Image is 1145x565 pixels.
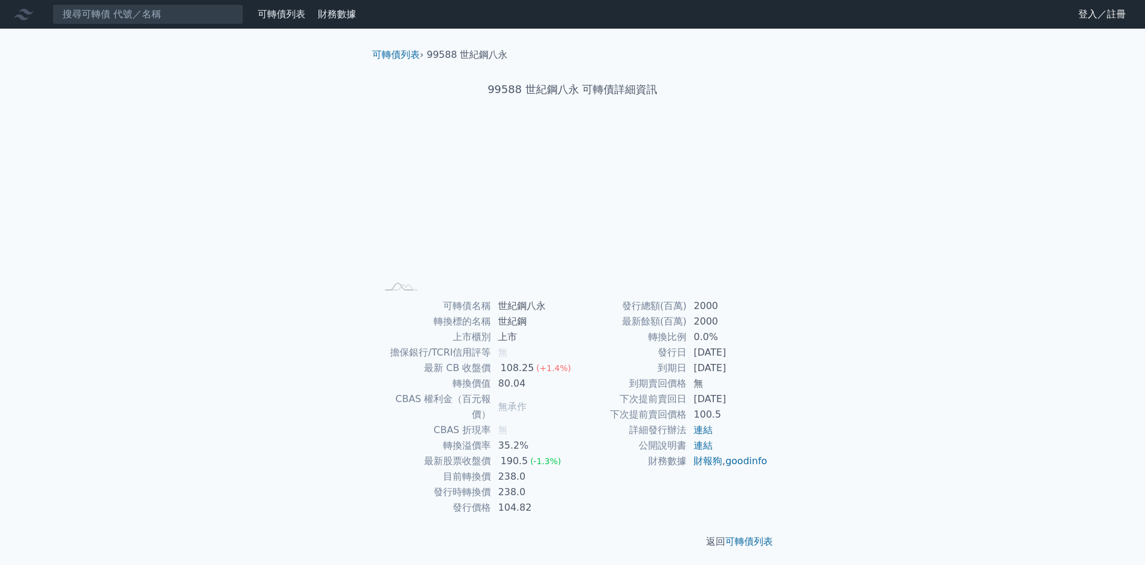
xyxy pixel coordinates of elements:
td: 最新股票收盤價 [377,453,491,469]
td: 目前轉換價 [377,469,491,484]
span: 無承作 [498,401,527,412]
tspan: 115 [397,155,415,166]
tspan: [DATE] [674,267,707,278]
tspan: May [556,267,575,278]
span: 無 [498,424,507,436]
td: 世紀鋼 [491,314,572,329]
span: (+1.4%) [536,363,571,373]
td: 轉換比例 [572,329,686,345]
td: 可轉債名稱 [377,298,491,314]
a: 可轉債列表 [725,536,773,547]
td: 轉換價值 [377,376,491,391]
td: CBAS 折現率 [377,422,491,438]
td: 最新餘額(百萬) [572,314,686,329]
td: [DATE] [686,345,768,360]
td: [DATE] [686,360,768,376]
a: 財務數據 [318,8,356,20]
span: (-1.3%) [530,456,561,466]
p: 返回 [363,535,782,549]
a: 可轉債列表 [372,49,420,60]
td: 發行日 [572,345,686,360]
a: 連結 [694,440,713,451]
td: 發行總額(百萬) [572,298,686,314]
tspan: 100 [397,230,415,241]
td: 0.0% [686,329,768,345]
td: 下次提前賣回價格 [572,407,686,422]
td: 80.04 [491,376,572,391]
td: 最新 CB 收盤價 [377,360,491,376]
td: 財務數據 [572,453,686,469]
span: 無 [498,347,507,358]
tspan: 110 [397,180,415,191]
td: 到期賣回價格 [572,376,686,391]
td: 到期日 [572,360,686,376]
td: 238.0 [491,469,572,484]
li: 99588 世紀鋼八永 [427,48,508,62]
tspan: 95 [403,255,414,266]
td: 104.82 [491,500,572,515]
a: goodinfo [725,455,767,467]
td: 詳細發行辦法 [572,422,686,438]
td: CBAS 權利金（百元報價） [377,391,491,422]
a: 財報狗 [694,455,722,467]
td: 發行價格 [377,500,491,515]
td: 上市櫃別 [377,329,491,345]
input: 搜尋可轉債 代號／名稱 [52,4,243,24]
td: 2000 [686,314,768,329]
td: 35.2% [491,438,572,453]
td: 下次提前賣回日 [572,391,686,407]
a: 可轉債列表 [258,8,305,20]
td: 轉換溢價率 [377,438,491,453]
a: 登入／註冊 [1069,5,1135,24]
td: 世紀鋼八永 [491,298,572,314]
div: 108.25 [498,360,536,376]
iframe: Chat Widget [1085,508,1145,565]
a: 連結 [694,424,713,436]
div: 190.5 [498,453,530,469]
td: 100.5 [686,407,768,422]
td: 發行時轉換價 [377,484,491,500]
td: 擔保銀行/TCRI信用評等 [377,345,491,360]
td: [DATE] [686,391,768,407]
h1: 99588 世紀鋼八永 可轉債詳細資訊 [363,81,782,98]
td: 公開說明書 [572,438,686,453]
td: 轉換標的名稱 [377,314,491,329]
td: , [686,453,768,469]
td: 2000 [686,298,768,314]
tspan: 120 [397,129,415,140]
td: 238.0 [491,484,572,500]
tspan: Mar [442,267,460,278]
li: › [372,48,423,62]
td: 上市 [491,329,572,345]
tspan: 105 [397,205,415,216]
td: 無 [686,376,768,391]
